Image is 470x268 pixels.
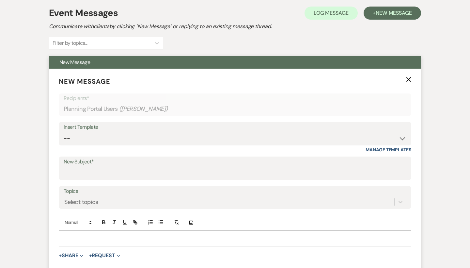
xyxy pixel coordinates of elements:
[64,94,406,103] p: Recipients*
[64,123,406,132] div: Insert Template
[59,59,90,66] span: New Message
[49,6,118,20] h1: Event Messages
[59,253,62,258] span: +
[49,23,421,30] h2: Communicate with clients by clicking "New Message" or replying to an existing message thread.
[305,7,358,20] button: Log Message
[314,9,349,16] span: Log Message
[64,157,406,167] label: New Subject*
[59,253,83,258] button: Share
[53,39,87,47] div: Filter by topics...
[364,7,421,20] button: +New Message
[376,9,412,16] span: New Message
[59,77,110,86] span: New Message
[89,253,92,258] span: +
[366,147,411,153] a: Manage Templates
[64,187,406,196] label: Topics
[64,198,98,207] div: Select topics
[89,253,120,258] button: Request
[64,103,406,115] div: Planning Portal Users
[119,105,168,113] span: ( [PERSON_NAME] )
